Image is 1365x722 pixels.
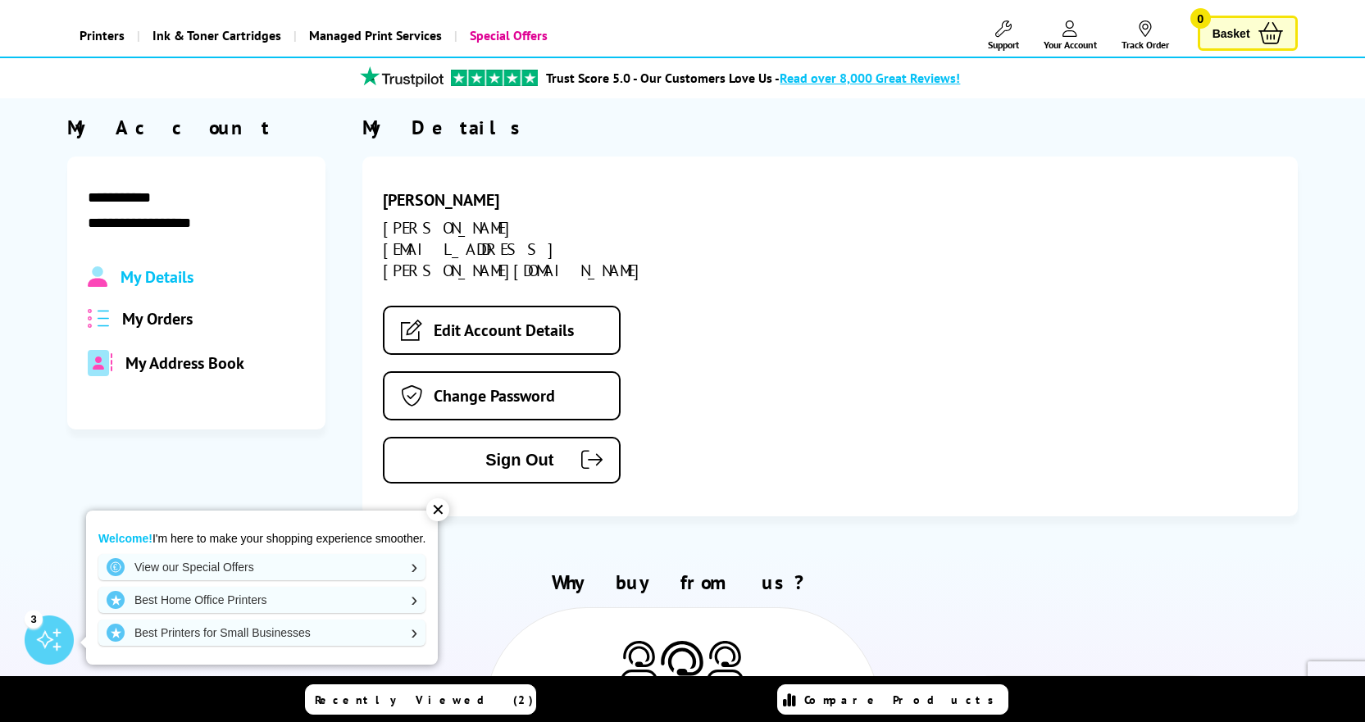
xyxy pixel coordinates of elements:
div: 3 [25,610,43,628]
a: Support [988,20,1019,51]
strong: Welcome! [98,532,152,545]
img: Profile.svg [88,266,107,288]
h2: Why buy from us? [67,570,1297,595]
span: Basket [1213,22,1250,44]
a: View our Special Offers [98,554,425,580]
span: Recently Viewed (2) [315,692,534,707]
span: My Details [121,266,193,288]
a: Trust Score 5.0 - Our Customers Love Us -Read over 8,000 Great Reviews! [546,70,960,86]
a: Compare Products [777,684,1008,715]
a: Ink & Toner Cartridges [137,15,293,57]
img: Printer Experts [657,641,707,697]
a: Managed Print Services [293,15,454,57]
span: Read over 8,000 Great Reviews! [780,70,960,86]
span: Compare Products [804,692,1003,707]
img: address-book-duotone-solid.svg [88,350,112,376]
img: trustpilot rating [353,66,451,87]
a: Best Printers for Small Businesses [98,620,425,646]
img: all-order.svg [88,309,109,328]
button: Sign Out [383,437,621,484]
a: Edit Account Details [383,306,621,355]
img: Printer Experts [707,641,744,683]
img: trustpilot rating [451,70,538,86]
a: Basket 0 [1198,16,1298,51]
a: Best Home Office Printers [98,587,425,613]
span: Support [988,39,1019,51]
a: Your Account [1044,20,1097,51]
img: Printer Experts [621,641,657,683]
span: 0 [1190,8,1211,29]
a: Track Order [1122,20,1169,51]
a: Recently Viewed (2) [305,684,536,715]
span: Your Account [1044,39,1097,51]
div: My Account [67,115,325,140]
a: Change Password [383,371,621,420]
a: Printers [67,15,137,57]
div: ✕ [426,498,449,521]
div: My Details [362,115,1297,140]
div: [PERSON_NAME][EMAIL_ADDRESS][PERSON_NAME][DOMAIN_NAME] [383,217,678,281]
div: [PERSON_NAME] [383,189,678,211]
a: Special Offers [454,15,560,57]
span: Sign Out [409,451,553,470]
span: My Orders [122,308,193,329]
span: Ink & Toner Cartridges [152,15,281,57]
span: My Address Book [125,352,244,374]
p: I'm here to make your shopping experience smoother. [98,531,425,546]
